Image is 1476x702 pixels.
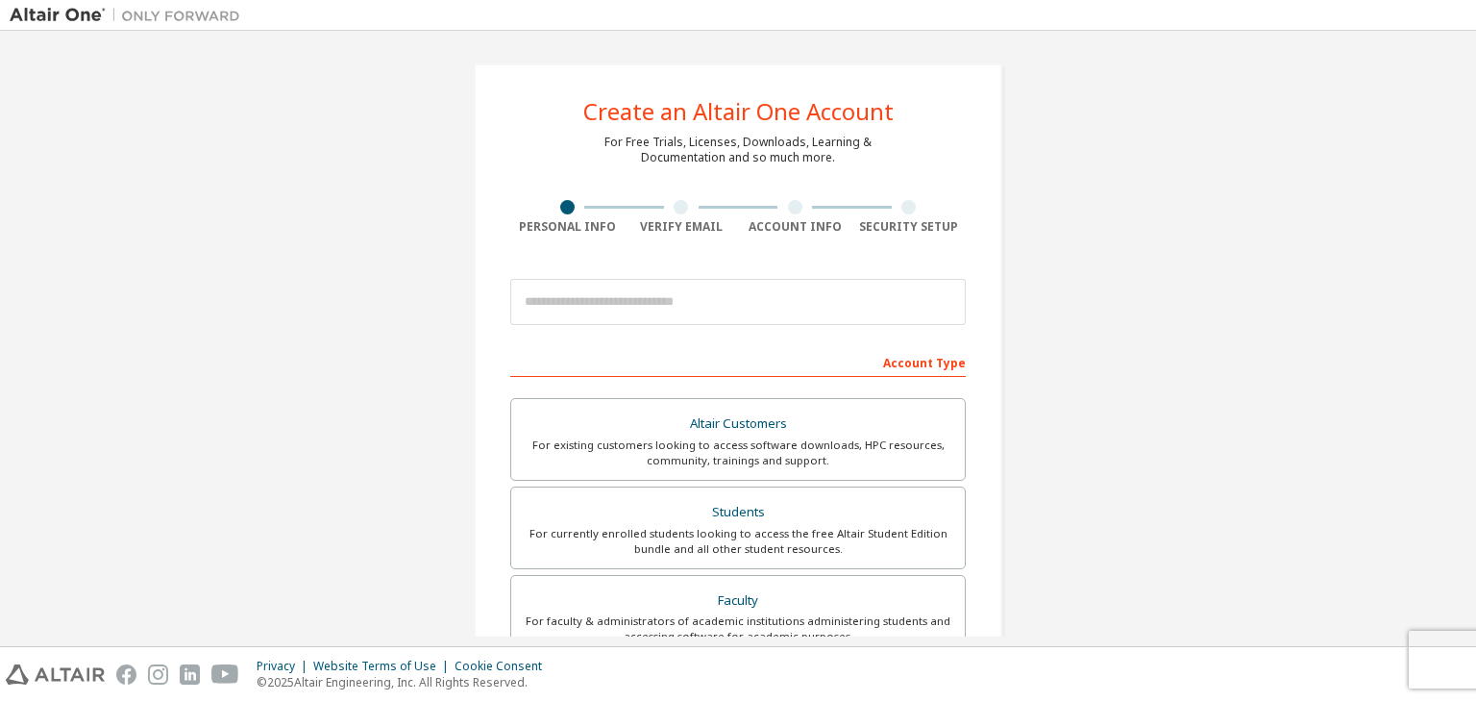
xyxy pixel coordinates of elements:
[523,411,953,438] div: Altair Customers
[6,664,105,685] img: altair_logo.svg
[523,588,953,614] div: Faculty
[211,664,239,685] img: youtube.svg
[523,499,953,526] div: Students
[738,219,852,235] div: Account Info
[313,659,455,674] div: Website Terms of Use
[523,438,953,468] div: For existing customers looking to access software downloads, HPC resources, community, trainings ...
[10,6,250,25] img: Altair One
[455,659,553,674] div: Cookie Consent
[510,346,966,377] div: Account Type
[180,664,200,685] img: linkedin.svg
[510,219,625,235] div: Personal Info
[523,614,953,644] div: For faculty & administrators of academic institutions administering students and accessing softwa...
[852,219,967,235] div: Security Setup
[604,135,872,165] div: For Free Trials, Licenses, Downloads, Learning & Documentation and so much more.
[116,664,136,685] img: facebook.svg
[523,526,953,557] div: For currently enrolled students looking to access the free Altair Student Edition bundle and all ...
[583,100,894,123] div: Create an Altair One Account
[257,659,313,674] div: Privacy
[257,674,553,690] p: © 2025 Altair Engineering, Inc. All Rights Reserved.
[625,219,739,235] div: Verify Email
[148,664,168,685] img: instagram.svg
